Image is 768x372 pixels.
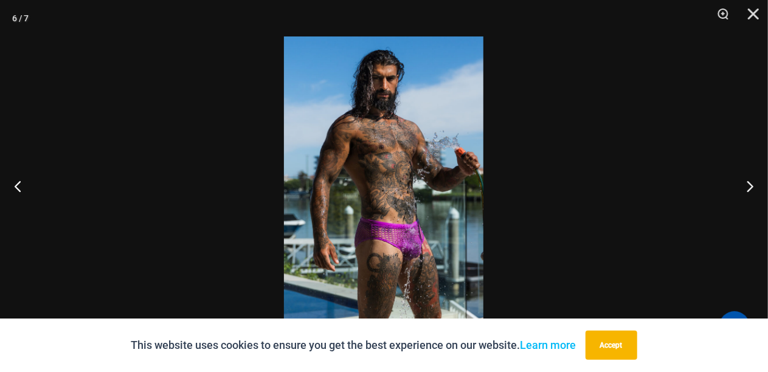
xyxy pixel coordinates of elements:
button: Next [722,156,768,216]
a: Learn more [521,339,576,351]
button: Accept [586,331,637,360]
img: Show Stopper Violet 006 Brief Burleigh 08 [284,36,483,336]
div: 6 / 7 [12,9,29,27]
p: This website uses cookies to ensure you get the best experience on our website. [131,336,576,354]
